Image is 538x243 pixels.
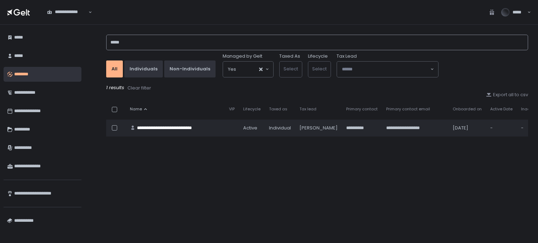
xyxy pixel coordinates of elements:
div: All [111,66,118,72]
label: Lifecycle [308,53,328,59]
span: Primary contact email [386,106,430,112]
span: VIP [229,106,235,112]
span: Yes [228,66,236,73]
button: Clear filter [127,85,151,92]
span: Lifecycle [243,106,261,112]
div: [PERSON_NAME] [299,125,338,131]
div: Individuals [130,66,158,72]
div: Search for option [223,62,273,77]
span: Active Date [490,106,513,112]
div: Search for option [337,62,438,77]
button: Individuals [124,60,163,77]
div: Individual [269,125,291,131]
span: Name [130,106,142,112]
button: Export all to csv [486,92,528,98]
div: Non-Individuals [170,66,210,72]
div: Search for option [42,5,92,20]
span: Managed by Gelt [223,53,262,59]
button: All [106,60,123,77]
input: Search for option [47,15,88,22]
span: active [243,125,257,131]
span: Onboarded on [453,106,482,112]
span: Tax Lead [337,53,357,59]
input: Search for option [236,66,258,73]
div: - [490,125,513,131]
div: 1 results [106,85,528,92]
input: Search for option [342,66,430,73]
div: Clear filter [127,85,151,91]
span: Tax lead [299,106,316,112]
span: Taxed as [269,106,287,112]
span: Select [284,65,298,72]
button: Non-Individuals [164,60,216,77]
label: Taxed As [279,53,300,59]
button: Clear Selected [259,68,263,71]
span: Primary contact [346,106,378,112]
div: [DATE] [453,125,482,131]
span: Select [312,65,327,72]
